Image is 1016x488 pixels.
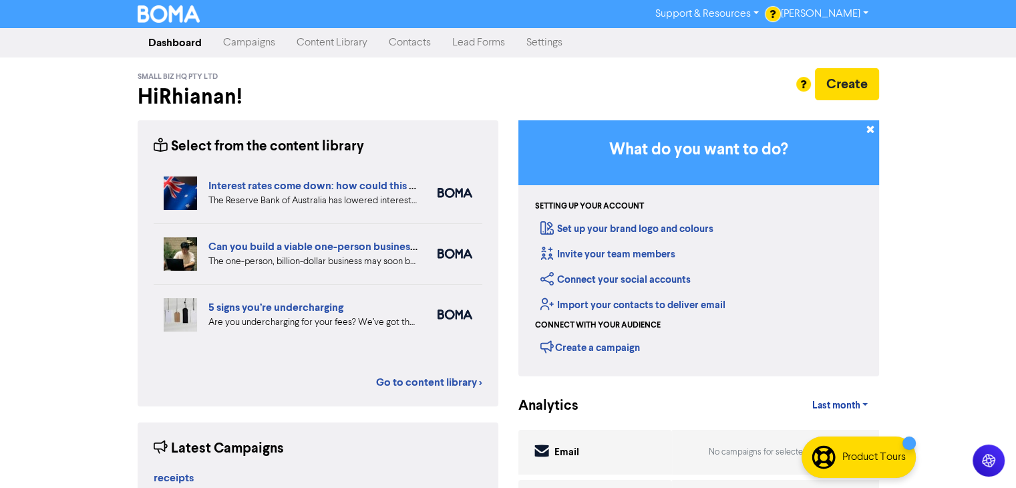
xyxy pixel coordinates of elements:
a: Dashboard [138,29,212,56]
a: Contacts [378,29,442,56]
div: Email [554,445,579,461]
div: The Reserve Bank of Australia has lowered interest rates. What does a drop in interest rates mean... [208,194,417,208]
span: Small Biz HQ Pty Ltd [138,72,218,82]
img: boma [438,249,472,259]
div: Connect with your audience [535,320,661,332]
a: [PERSON_NAME] [770,3,878,25]
strong: receipts [154,471,194,485]
img: boma [438,188,472,198]
a: Connect your social accounts [540,273,691,286]
a: Content Library [286,29,378,56]
a: Settings [516,29,573,56]
div: Setting up your account [535,201,644,213]
a: Lead Forms [442,29,516,56]
div: Create a campaign [540,337,640,357]
a: Support & Resources [645,3,770,25]
button: Create [815,68,879,100]
img: BOMA Logo [138,5,200,23]
a: Import your contacts to deliver email [540,299,725,312]
h2: Hi Rhianan ! [138,84,498,110]
a: Interest rates come down: how could this affect your business finances? [208,179,553,193]
a: 5 signs you’re undercharging [208,301,343,314]
a: Invite your team members [540,248,675,261]
a: receipts [154,473,194,484]
a: Set up your brand logo and colours [540,223,713,235]
iframe: Chat Widget [949,424,1016,488]
a: Can you build a viable one-person business? [208,240,419,253]
a: Campaigns [212,29,286,56]
div: No campaigns for selected dates [709,446,842,459]
div: The one-person, billion-dollar business may soon become a reality. But what are the pros and cons... [208,255,417,269]
img: boma_accounting [438,310,472,320]
h3: What do you want to do? [538,140,859,160]
div: Latest Campaigns [154,439,284,459]
a: Last month [801,392,878,419]
div: Are you undercharging for your fees? We’ve got the five warning signs that can help you diagnose ... [208,316,417,330]
a: Go to content library > [376,374,482,390]
span: Last month [812,400,860,412]
div: Select from the content library [154,136,364,157]
div: Analytics [518,396,562,416]
div: Getting Started in BOMA [518,120,879,376]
